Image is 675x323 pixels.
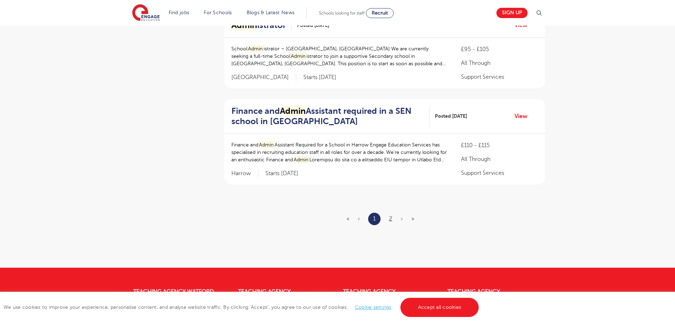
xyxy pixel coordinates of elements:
[347,216,349,222] span: «
[366,8,394,18] a: Recruit
[4,305,480,310] span: We use cookies to improve your experience, personalise content, and analyse website traffic. By c...
[373,214,376,223] a: 1
[496,8,528,18] a: Sign up
[461,169,538,177] p: Support Services
[133,289,214,295] a: Teaching Agency Watford
[461,45,538,54] p: £95 - £105
[132,4,160,22] img: Engage Education
[435,112,467,120] span: Posted [DATE]
[400,298,479,317] a: Accept all cookies
[514,112,533,121] a: View
[290,52,307,60] mark: Admin
[401,216,403,222] a: Next
[343,289,400,301] a: Teaching Agency [GEOGRAPHIC_DATA]
[169,10,190,15] a: Find jobs
[280,106,306,116] mark: Admin
[355,305,392,310] a: Cookie settings
[389,216,392,222] a: 2
[358,216,360,222] span: ‹
[231,106,429,127] a: Finance andAdminAssistant required in a SEN school in [GEOGRAPHIC_DATA]
[461,73,538,81] p: Support Services
[231,170,258,177] span: Harrow
[231,74,296,81] span: [GEOGRAPHIC_DATA]
[231,141,447,163] p: Finance and Assistant Required for a School in Harrow Engage Education Services has specialised i...
[231,45,447,67] p: School istrator – [GEOGRAPHIC_DATA], [GEOGRAPHIC_DATA] We are currently seeking a full-time Schoo...
[258,141,275,149] mark: Admin
[461,141,538,150] p: £110 - £115
[204,10,232,15] a: For Schools
[461,59,538,67] p: All Through
[303,74,336,81] p: Starts [DATE]
[411,216,414,222] a: Last
[293,156,310,163] mark: Admin
[247,10,295,15] a: Blogs & Latest News
[448,289,505,301] a: Teaching Agency [GEOGRAPHIC_DATA]
[238,289,296,301] a: Teaching Agency [GEOGRAPHIC_DATA]
[319,11,365,16] span: Schools looking for staff
[461,155,538,163] p: All Through
[372,10,388,16] span: Recruit
[247,45,264,52] mark: Admin
[265,170,298,177] p: Starts [DATE]
[231,106,424,127] h2: Finance and Assistant required in a SEN school in [GEOGRAPHIC_DATA]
